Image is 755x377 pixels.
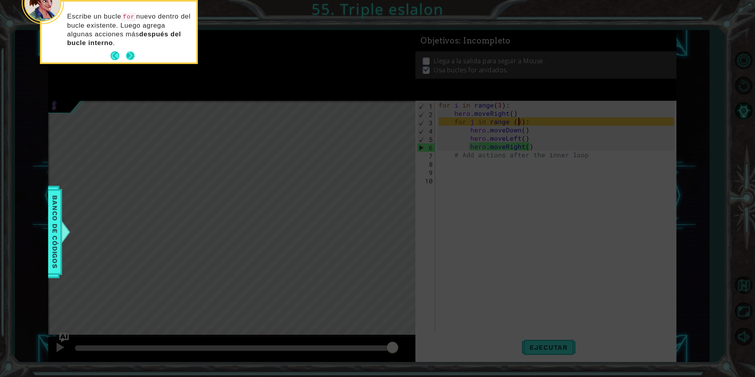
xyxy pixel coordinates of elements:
[111,51,126,60] button: Back
[49,191,61,273] span: Banco de códigos
[126,51,135,60] button: Next
[121,13,136,21] code: for
[67,30,181,47] strong: después del bucle interno
[67,12,191,47] p: Escribe un bucle nuevo dentro del bucle existente. Luego agrega algunas acciones más .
